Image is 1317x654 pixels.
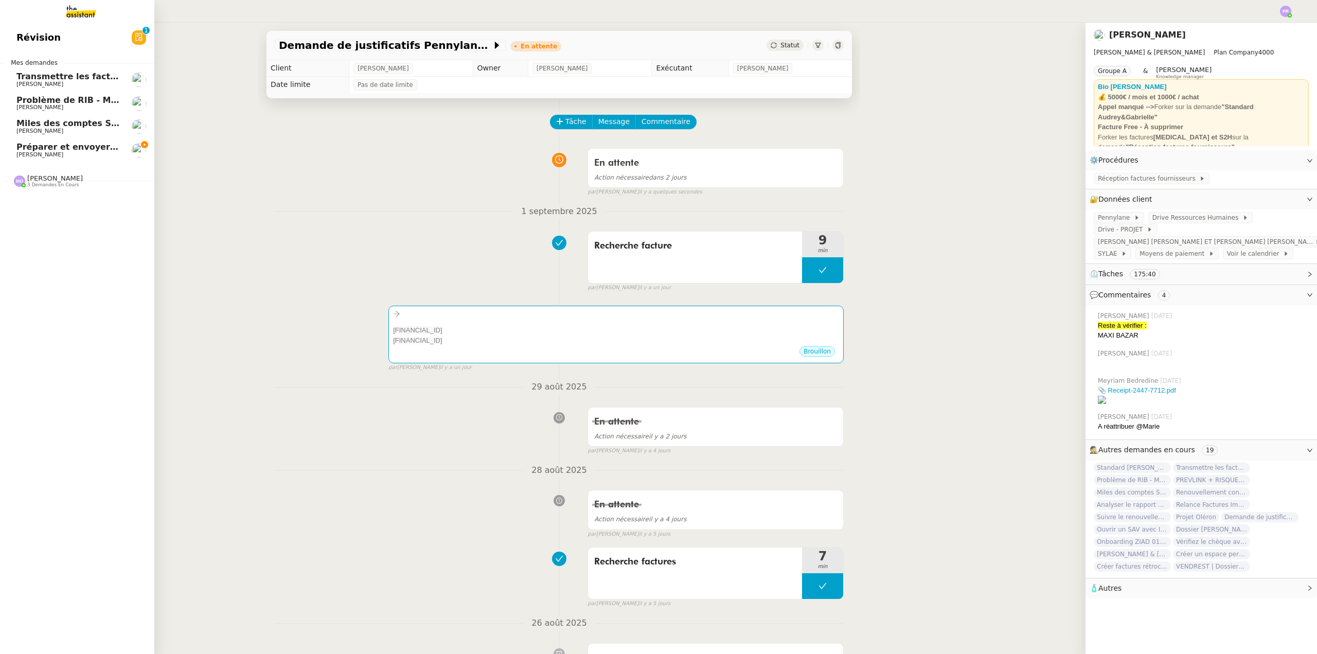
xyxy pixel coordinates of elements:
[594,433,649,440] span: Action nécessaire
[473,60,528,77] td: Owner
[1109,30,1186,40] a: [PERSON_NAME]
[1098,132,1305,152] div: Forker les factures sur la demande
[388,363,397,372] span: par
[1094,549,1171,559] span: [PERSON_NAME] & [PERSON_NAME] : Tenue comptable - Documents et justificatifs à fournir
[16,30,61,45] span: Révision
[523,464,595,478] span: 28 août 2025
[1173,463,1250,473] span: Transmettre les factures sur [PERSON_NAME]
[5,58,64,68] span: Mes demandes
[1156,74,1204,80] span: Knowledge manager
[594,433,686,440] span: il y a 2 jours
[1098,376,1160,385] span: Meyriam Bedredine
[594,554,796,570] span: Recherche factures
[132,119,146,134] img: users%2FfjlNmCTkLiVoA3HQjY3GA5JXGxb2%2Favatar%2Fstarofservice_97480retdsc0392.png
[521,43,557,49] div: En attente
[1151,311,1174,321] span: [DATE]
[16,81,63,87] span: [PERSON_NAME]
[16,72,228,81] span: Transmettre les factures sur [PERSON_NAME]
[1090,584,1122,592] span: 🧴
[16,142,235,152] span: Préparer et envoyer les courriers de résiliation
[802,234,843,246] span: 9
[523,616,595,630] span: 26 août 2025
[1098,330,1309,341] div: MAXI BAZAR
[1098,213,1134,223] span: Pennylane
[1090,193,1156,205] span: 🔐
[266,77,349,93] td: Date limite
[1140,249,1208,259] span: Moyens de paiement
[635,115,697,129] button: Commentaire
[1098,83,1167,91] a: Bio [PERSON_NAME]
[588,447,596,455] span: par
[1098,224,1147,235] span: Drive - PROJET
[780,42,799,49] span: Statut
[1098,349,1151,358] span: [PERSON_NAME]
[1098,173,1199,184] span: Réception factures fournisseurs
[266,60,349,77] td: Client
[1098,93,1199,101] strong: 💰 5000€ / mois et 1000€ / achat
[639,284,671,292] span: il y a un jour
[592,115,636,129] button: Message
[594,174,686,181] span: dans 2 jours
[16,128,63,134] span: [PERSON_NAME]
[1094,66,1131,76] nz-tag: Groupe A
[1158,290,1170,301] nz-tag: 4
[804,348,831,355] span: Brouillon
[1098,123,1183,131] strong: Facture Free - À supprimer
[27,174,83,182] span: [PERSON_NAME]
[598,116,630,128] span: Message
[1173,561,1250,572] span: VENDREST | Dossiers Drive - SCI Gabrielle
[594,174,649,181] span: Action nécessaire
[652,60,728,77] td: Exécutant
[440,363,472,372] span: il y a un jour
[1098,421,1309,432] div: A réattribuer @Marie
[1098,249,1121,259] span: SYLAE
[594,500,639,509] span: En attente
[393,337,442,344] span: [FINANCIAL_ID]
[1098,156,1138,164] span: Procédures
[1130,269,1160,279] nz-tag: 175:40
[1094,561,1171,572] span: Créer factures rétrocommission Atelier Courbettes
[1258,49,1274,56] span: 4000
[393,326,442,334] span: [FINANCIAL_ID]
[1085,150,1317,170] div: ⚙️Procédures
[639,188,702,197] span: il y a quelques secondes
[1173,537,1250,547] span: Vérifiez le chèque avec La Redoute
[523,380,595,394] span: 29 août 2025
[550,115,593,129] button: Tâche
[594,158,639,168] span: En attente
[1090,291,1174,299] span: 💬
[588,599,596,608] span: par
[358,80,413,90] span: Pas de date limite
[537,63,588,74] span: [PERSON_NAME]
[1126,143,1235,151] strong: "Réception factures fournisseurs"
[1085,578,1317,598] div: 🧴Autres
[27,182,79,188] span: 3 demandes en cours
[1085,285,1317,305] div: 💬Commentaires 4
[737,63,789,74] span: [PERSON_NAME]
[1094,524,1171,535] span: Ouvrir un SAV avec IKEA
[279,40,492,50] span: Demande de justificatifs Pennylane - août 2025
[388,363,472,372] small: [PERSON_NAME]
[1221,512,1298,522] span: Demande de justificatifs Pennylane - [DATE]
[1173,524,1250,535] span: Dossier [PERSON_NAME] / OPCO / Mediaschool - erreur de SIRET + résiliation contrat
[1173,500,1250,510] span: Relance Factures Impayées - [DATE]
[1098,270,1123,278] span: Tâches
[1202,445,1218,455] nz-tag: 19
[639,530,670,539] span: il y a 5 jours
[1143,66,1148,79] span: &
[1098,195,1152,203] span: Données client
[1151,349,1174,358] span: [DATE]
[1094,487,1171,498] span: Miles des comptes Skywards et Flying Blue
[1085,189,1317,209] div: 🔐Données client
[1098,103,1154,111] strong: Appel manqué -->
[132,73,146,87] img: users%2FfjlNmCTkLiVoA3HQjY3GA5JXGxb2%2Favatar%2Fstarofservice_97480retdsc0392.png
[1085,440,1317,460] div: 🕵️Autres demandes en cours 19
[1214,49,1258,56] span: Plan Company
[588,447,670,455] small: [PERSON_NAME]
[588,530,596,539] span: par
[588,530,670,539] small: [PERSON_NAME]
[143,27,150,34] nz-badge-sup: 1
[594,238,796,254] span: Recherche facture
[16,95,195,105] span: Problème de RIB - MATELAS FRANCAIS
[1090,154,1143,166] span: ⚙️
